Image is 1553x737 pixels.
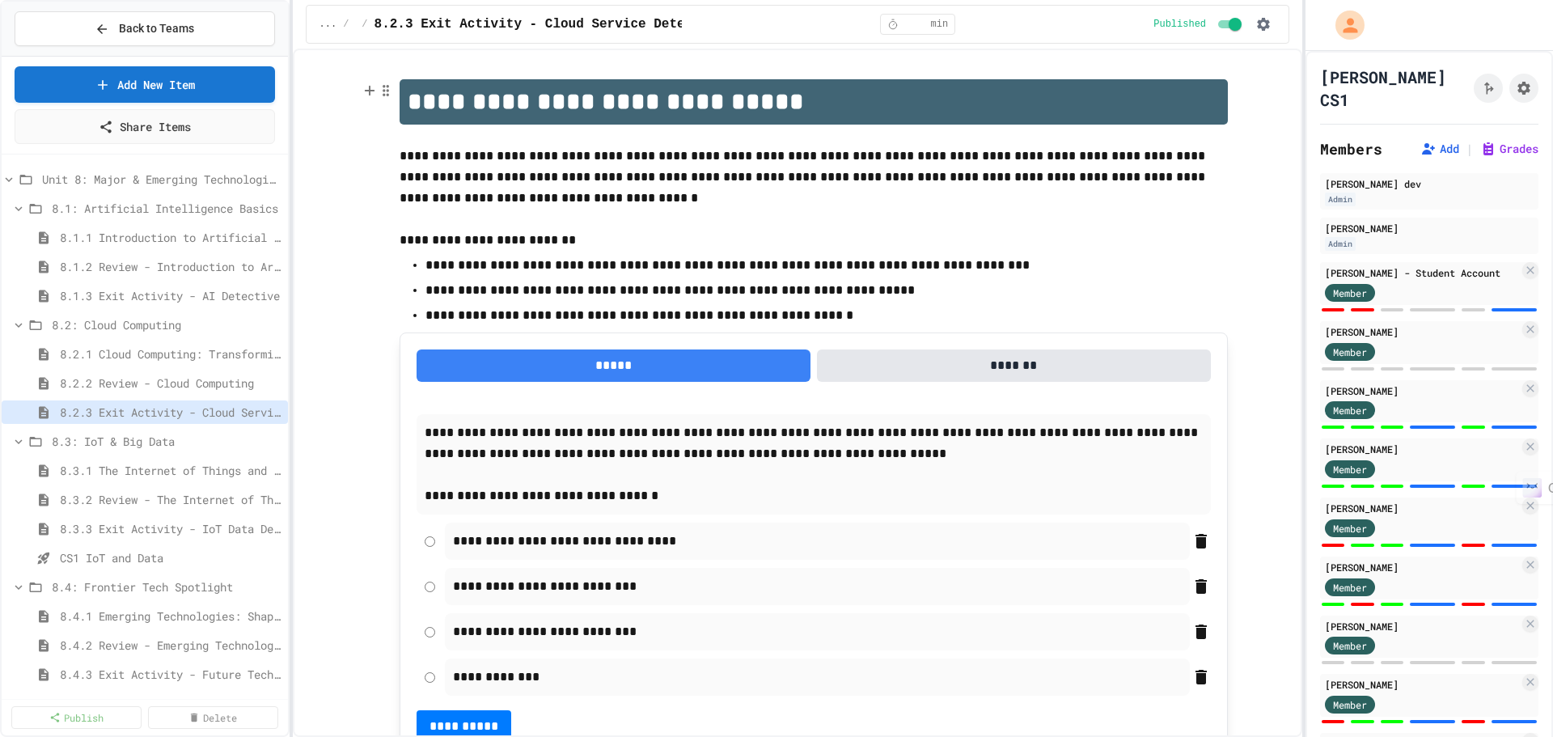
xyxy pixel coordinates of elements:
[1325,221,1534,235] div: [PERSON_NAME]
[319,18,337,31] span: ...
[1153,15,1245,34] div: Content is published and visible to students
[60,637,281,654] span: 8.4.2 Review - Emerging Technologies: Shaping Our Digital Future
[60,404,281,421] span: 8.2.3 Exit Activity - Cloud Service Detective
[1325,619,1519,633] div: [PERSON_NAME]
[60,345,281,362] span: 8.2.1 Cloud Computing: Transforming the Digital World
[362,18,367,31] span: /
[60,549,281,566] span: CS1 IoT and Data
[1325,176,1534,191] div: [PERSON_NAME] dev
[60,666,281,683] span: 8.4.3 Exit Activity - Future Tech Challenge
[1333,403,1367,417] span: Member
[1474,74,1503,103] button: Click to see fork details
[119,20,194,37] span: Back to Teams
[15,109,275,144] a: Share Items
[1325,501,1519,515] div: [PERSON_NAME]
[1419,602,1537,671] iframe: chat widget
[931,18,949,31] span: min
[60,229,281,246] span: 8.1.1 Introduction to Artificial Intelligence
[1320,138,1382,160] h2: Members
[1325,383,1519,398] div: [PERSON_NAME]
[60,287,281,304] span: 8.1.3 Exit Activity - AI Detective
[60,462,281,479] span: 8.3.1 The Internet of Things and Big Data: Our Connected Digital World
[343,18,349,31] span: /
[52,578,281,595] span: 8.4: Frontier Tech Spotlight
[1325,677,1519,692] div: [PERSON_NAME]
[1333,286,1367,300] span: Member
[60,375,281,392] span: 8.2.2 Review - Cloud Computing
[1333,521,1367,536] span: Member
[60,608,281,625] span: 8.4.1 Emerging Technologies: Shaping Our Digital Future
[1333,697,1367,712] span: Member
[11,706,142,729] a: Publish
[148,706,278,729] a: Delete
[42,171,281,188] span: Unit 8: Major & Emerging Technologies
[374,15,724,34] span: 8.2.3 Exit Activity - Cloud Service Detective
[1325,324,1519,339] div: [PERSON_NAME]
[1318,6,1369,44] div: My Account
[1325,193,1356,206] div: Admin
[15,11,275,46] button: Back to Teams
[1485,672,1537,721] iframe: chat widget
[60,491,281,508] span: 8.3.2 Review - The Internet of Things and Big Data
[1420,141,1459,157] button: Add
[52,200,281,217] span: 8.1: Artificial Intelligence Basics
[60,258,281,275] span: 8.1.2 Review - Introduction to Artificial Intelligence
[1325,442,1519,456] div: [PERSON_NAME]
[1153,18,1206,31] span: Published
[1325,560,1519,574] div: [PERSON_NAME]
[1466,139,1474,159] span: |
[1509,74,1538,103] button: Assignment Settings
[1320,66,1467,111] h1: [PERSON_NAME] CS1
[52,316,281,333] span: 8.2: Cloud Computing
[1480,141,1538,157] button: Grades
[52,433,281,450] span: 8.3: IoT & Big Data
[1333,345,1367,359] span: Member
[15,66,275,103] a: Add New Item
[1333,638,1367,653] span: Member
[1333,580,1367,595] span: Member
[1325,237,1356,251] div: Admin
[1325,265,1519,280] div: [PERSON_NAME] - Student Account
[60,520,281,537] span: 8.3.3 Exit Activity - IoT Data Detective Challenge
[1333,462,1367,477] span: Member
